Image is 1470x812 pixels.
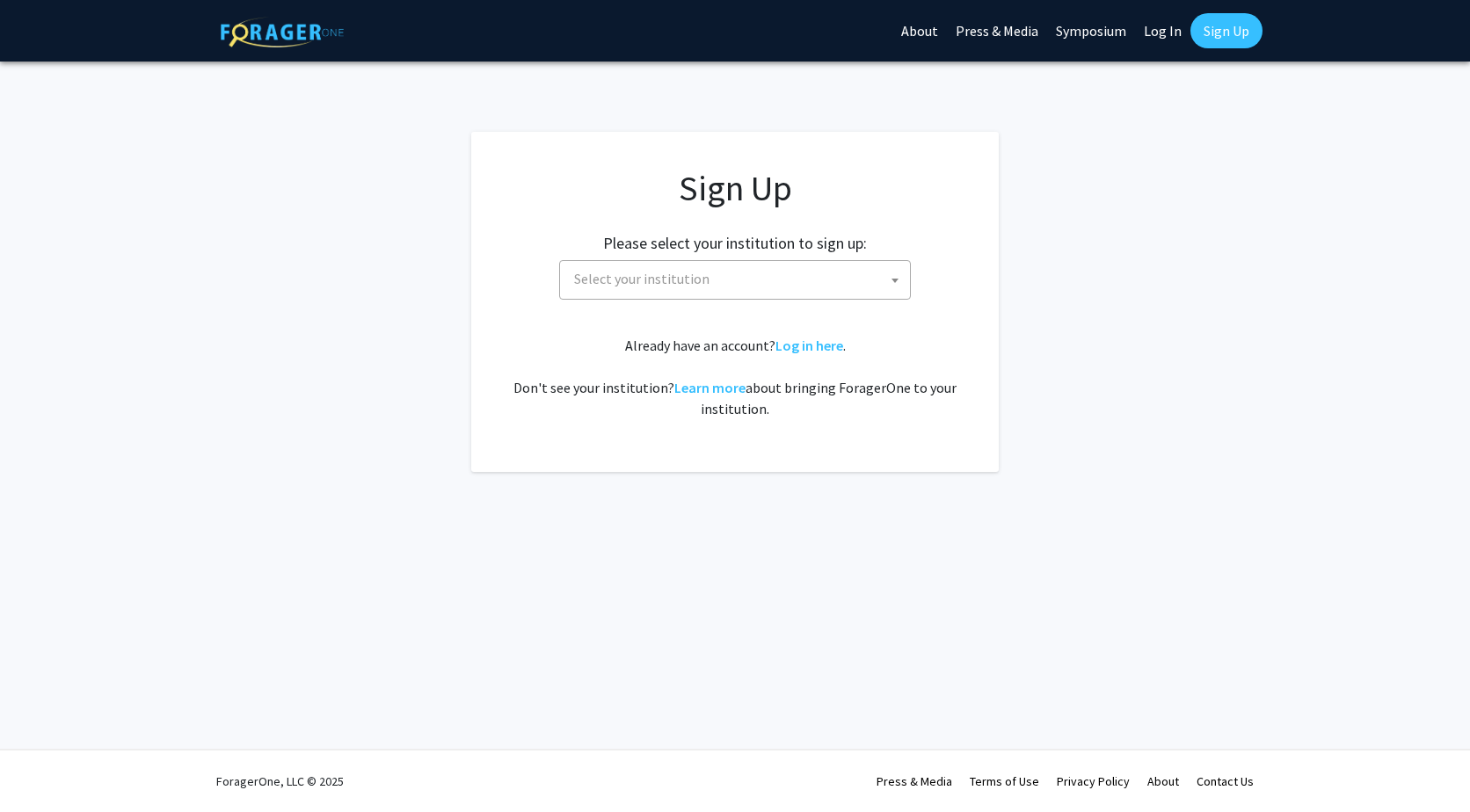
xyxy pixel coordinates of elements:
[221,17,344,47] img: ForagerOne Logo
[574,270,710,287] span: Select your institution
[506,167,964,209] h1: Sign Up
[674,379,746,396] a: Learn more about bringing ForagerOne to your institution
[1197,773,1254,789] a: Contact Us
[559,260,911,300] span: Select your institution
[1190,13,1263,48] a: Sign Up
[775,337,843,354] a: Log in here
[506,335,964,419] div: Already have an account? . Don't see your institution? about bringing ForagerOne to your institut...
[567,261,910,297] span: Select your institution
[216,750,344,812] div: ForagerOne, LLC © 2025
[1057,773,1130,789] a: Privacy Policy
[877,773,952,789] a: Press & Media
[603,234,867,253] h2: Please select your institution to sign up:
[970,773,1039,789] a: Terms of Use
[1147,773,1179,789] a: About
